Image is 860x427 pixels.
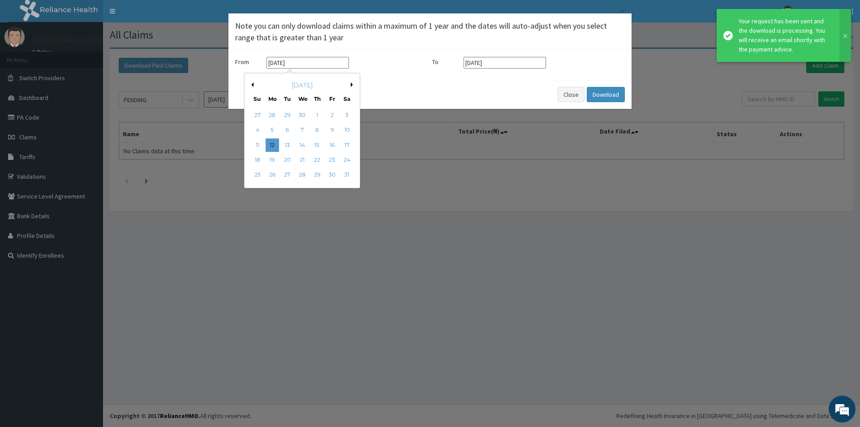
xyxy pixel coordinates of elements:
div: Choose Wednesday, May 14th, 2025 [296,138,309,152]
button: Previous Month [249,82,254,87]
div: Choose Wednesday, May 7th, 2025 [296,124,309,137]
div: Choose Monday, April 28th, 2025 [266,108,279,122]
input: Select start date [267,57,349,69]
div: Choose Monday, May 19th, 2025 [266,153,279,167]
div: Choose Wednesday, April 30th, 2025 [296,108,309,122]
button: Next Month [351,82,355,87]
div: Choose Friday, May 9th, 2025 [325,124,339,137]
button: Download [587,87,625,102]
span: × [620,5,625,17]
div: Choose Saturday, May 31st, 2025 [340,168,354,182]
div: Choose Saturday, May 17th, 2025 [340,138,354,152]
div: Choose Saturday, May 3rd, 2025 [340,108,354,122]
div: Choose Saturday, May 24th, 2025 [340,153,354,167]
input: Select end date [464,57,546,69]
div: Choose Monday, May 26th, 2025 [266,168,279,182]
button: Close [619,7,625,16]
div: Choose Monday, May 12th, 2025 [266,138,279,152]
div: month 2025-05 [250,108,354,183]
div: [DATE] [248,81,356,90]
div: Mo [268,95,276,103]
div: Choose Saturday, May 10th, 2025 [340,124,354,137]
div: Choose Friday, May 23rd, 2025 [325,153,339,167]
div: Choose Tuesday, May 27th, 2025 [280,168,294,182]
div: Choose Thursday, May 29th, 2025 [310,168,324,182]
div: Choose Monday, May 5th, 2025 [266,124,279,137]
div: Su [254,95,261,103]
div: Choose Thursday, May 8th, 2025 [310,124,324,137]
div: Chat with us now [47,50,150,62]
textarea: Type your message and hit 'Enter' [4,245,171,276]
div: Choose Thursday, May 1st, 2025 [310,108,324,122]
div: Choose Tuesday, May 13th, 2025 [280,138,294,152]
h4: Note you can only download claims within a maximum of 1 year and the dates will auto-adjust when ... [235,20,625,43]
div: Choose Tuesday, May 20th, 2025 [280,153,294,167]
div: Choose Friday, May 30th, 2025 [325,168,339,182]
div: Choose Sunday, April 27th, 2025 [251,108,264,122]
div: Choose Tuesday, April 29th, 2025 [280,108,294,122]
div: Choose Sunday, May 4th, 2025 [251,124,264,137]
div: Choose Sunday, May 18th, 2025 [251,153,264,167]
div: Choose Sunday, May 11th, 2025 [251,138,264,152]
div: Fr [328,95,336,103]
span: We're online! [52,113,124,203]
div: Minimize live chat window [147,4,168,26]
div: Choose Thursday, May 22nd, 2025 [310,153,324,167]
div: Choose Thursday, May 15th, 2025 [310,138,324,152]
div: Choose Friday, May 16th, 2025 [325,138,339,152]
div: Choose Sunday, May 25th, 2025 [251,168,264,182]
div: Choose Tuesday, May 6th, 2025 [280,124,294,137]
img: d_794563401_company_1708531726252_794563401 [17,45,36,67]
div: Choose Friday, May 2nd, 2025 [325,108,339,122]
div: Th [314,95,321,103]
label: To [432,57,459,66]
label: From [235,57,262,66]
div: Sa [343,95,351,103]
div: We [298,95,306,103]
button: Close [558,87,585,102]
div: Tu [284,95,291,103]
div: Choose Wednesday, May 21st, 2025 [296,153,309,167]
div: Choose Wednesday, May 28th, 2025 [296,168,309,182]
div: Your request has been sent and the download is processing. You will receive an email shortly with... [739,17,831,54]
